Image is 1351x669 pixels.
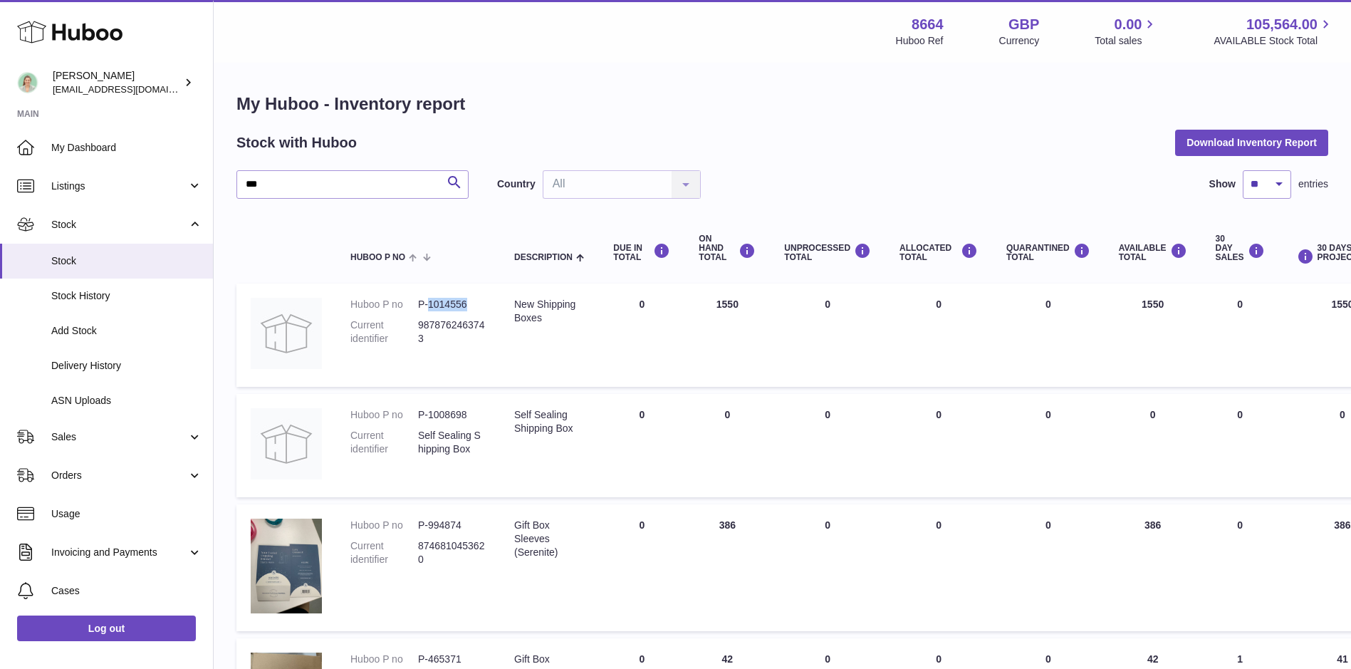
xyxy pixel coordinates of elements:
[899,243,978,262] div: ALLOCATED Total
[418,408,486,422] dd: P-1008698
[599,394,684,497] td: 0
[514,298,585,325] div: New Shipping Boxes
[53,83,209,95] span: [EMAIL_ADDRESS][DOMAIN_NAME]
[1209,177,1236,191] label: Show
[1008,15,1039,34] strong: GBP
[1045,519,1051,531] span: 0
[1201,284,1279,387] td: 0
[684,394,770,497] td: 0
[51,546,187,559] span: Invoicing and Payments
[1119,243,1187,262] div: AVAILABLE Total
[770,504,885,631] td: 0
[51,469,187,482] span: Orders
[770,284,885,387] td: 0
[1216,234,1265,263] div: 30 DAY SALES
[251,519,322,613] img: product image
[350,408,418,422] dt: Huboo P no
[684,504,770,631] td: 386
[51,584,202,598] span: Cases
[251,298,322,369] img: product image
[51,254,202,268] span: Stock
[350,253,405,262] span: Huboo P no
[418,429,486,456] dd: Self Sealing Shipping Box
[684,284,770,387] td: 1550
[613,243,670,262] div: DUE IN TOTAL
[912,15,944,34] strong: 8664
[885,394,992,497] td: 0
[1246,15,1318,34] span: 105,564.00
[1214,15,1334,48] a: 105,564.00 AVAILABLE Stock Total
[514,408,585,435] div: Self Sealing Shipping Box
[17,72,38,93] img: internalAdmin-8664@internal.huboo.com
[350,539,418,566] dt: Current identifier
[770,394,885,497] td: 0
[699,234,756,263] div: ON HAND Total
[350,519,418,532] dt: Huboo P no
[514,653,585,666] div: Gift Box
[51,180,187,193] span: Listings
[1095,15,1158,48] a: 0.00 Total sales
[1201,394,1279,497] td: 0
[51,324,202,338] span: Add Stock
[1105,284,1201,387] td: 1550
[1105,504,1201,631] td: 386
[236,133,357,152] h2: Stock with Huboo
[1045,653,1051,665] span: 0
[599,504,684,631] td: 0
[51,430,187,444] span: Sales
[350,298,418,311] dt: Huboo P no
[999,34,1040,48] div: Currency
[1105,394,1201,497] td: 0
[418,519,486,532] dd: P-994874
[418,298,486,311] dd: P-1014556
[1045,299,1051,310] span: 0
[350,318,418,346] dt: Current identifier
[17,616,196,641] a: Log out
[514,519,585,559] div: Gift Box Sleeves (Serenite)
[51,394,202,408] span: ASN Uploads
[599,284,684,387] td: 0
[885,284,992,387] td: 0
[1214,34,1334,48] span: AVAILABLE Stock Total
[1115,15,1142,34] span: 0.00
[896,34,944,48] div: Huboo Ref
[53,69,181,96] div: [PERSON_NAME]
[885,504,992,631] td: 0
[1175,130,1328,155] button: Download Inventory Report
[497,177,536,191] label: Country
[418,318,486,346] dd: 9878762463743
[1006,243,1090,262] div: QUARANTINED Total
[418,539,486,566] dd: 8746810453620
[1045,409,1051,420] span: 0
[51,289,202,303] span: Stock History
[251,408,322,479] img: product image
[51,359,202,373] span: Delivery History
[236,93,1328,115] h1: My Huboo - Inventory report
[350,429,418,456] dt: Current identifier
[51,218,187,232] span: Stock
[514,253,573,262] span: Description
[51,141,202,155] span: My Dashboard
[418,653,486,666] dd: P-465371
[350,653,418,666] dt: Huboo P no
[1201,504,1279,631] td: 0
[51,507,202,521] span: Usage
[1095,34,1158,48] span: Total sales
[1298,177,1328,191] span: entries
[784,243,871,262] div: UNPROCESSED Total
